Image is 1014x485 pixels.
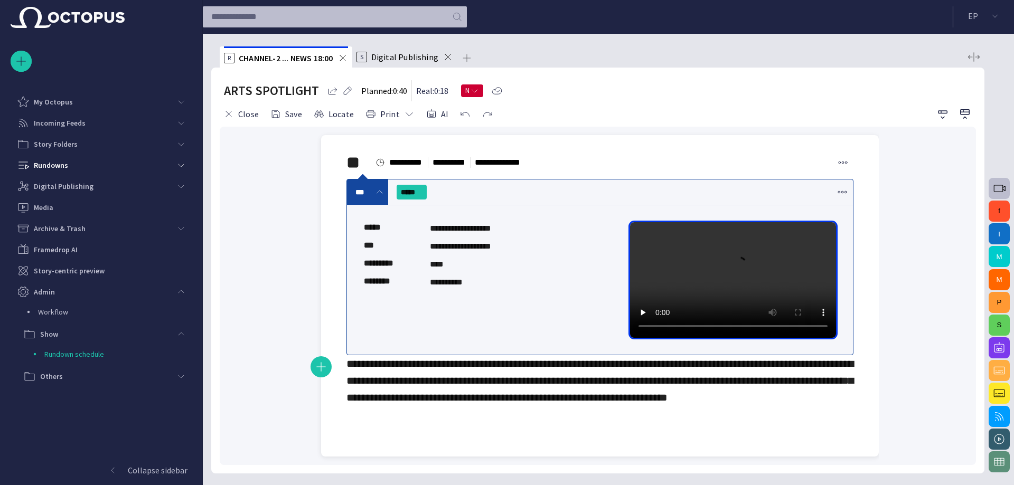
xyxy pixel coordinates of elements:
p: Digital Publishing [34,181,93,192]
ul: main menu [11,91,192,387]
button: f [989,201,1010,222]
button: AI [422,104,452,123]
p: Framedrop AI [34,244,78,255]
div: Media [11,197,192,218]
p: R [224,53,234,63]
div: Rundown schedule [23,345,192,366]
p: Story-centric preview [34,265,105,276]
button: P [989,292,1010,313]
p: Admin [34,287,55,297]
h2: ARTS SPOTLIGHT [224,82,319,99]
p: Collapse sidebar [128,464,187,477]
button: M [989,269,1010,290]
p: Show [40,329,58,339]
div: RCHANNEL-2 ... NEWS 18:00 [220,46,352,68]
p: Incoming Feeds [34,118,86,128]
button: Locate [310,104,358,123]
div: Story-centric preview [11,260,192,281]
button: Close [220,104,262,123]
p: Planned: 0:40 [361,84,407,97]
p: Media [34,202,53,213]
p: Workflow [38,307,192,317]
button: Save [267,104,306,123]
img: Octopus News Room [11,7,125,28]
div: Framedrop AI [11,239,192,260]
button: Collapse sidebar [11,460,192,481]
button: S [989,315,1010,336]
span: CHANNEL-2 ... NEWS 18:00 [239,53,333,63]
p: My Octopus [34,97,73,107]
p: Rundowns [34,160,68,170]
p: Others [40,371,63,382]
button: N [461,81,483,100]
span: Digital Publishing [371,52,438,62]
button: M [989,246,1010,267]
p: Real: 0:18 [416,84,448,97]
p: Archive & Trash [34,223,86,234]
span: N [465,85,471,96]
div: SDigital Publishing [352,46,457,68]
button: EP [960,6,1008,25]
button: I [989,223,1010,244]
p: E P [968,9,978,22]
p: S [356,52,367,62]
p: Rundown schedule [44,349,192,359]
p: Story Folders [34,139,78,149]
div: Workflow [17,302,192,324]
button: Print [362,104,418,123]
